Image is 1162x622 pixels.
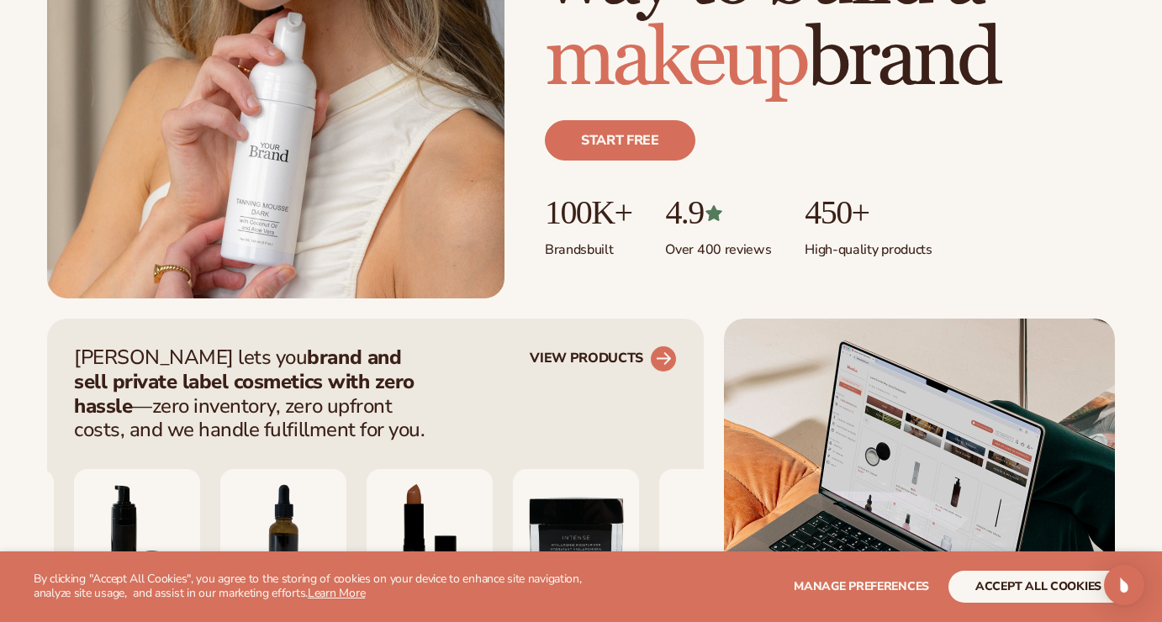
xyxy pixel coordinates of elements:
[367,469,493,595] img: Luxury cream lipstick.
[794,578,929,594] span: Manage preferences
[948,571,1128,603] button: accept all cookies
[805,231,932,259] p: High-quality products
[659,469,785,595] img: Pink lip gloss.
[1104,565,1144,605] div: Open Intercom Messenger
[545,120,695,161] a: Start free
[665,194,771,231] p: 4.9
[805,194,932,231] p: 450+
[545,231,631,259] p: Brands built
[74,469,200,595] img: Foaming beard wash.
[74,344,415,419] strong: brand and sell private label cosmetics with zero hassle
[308,585,365,601] a: Learn More
[220,469,346,595] img: Collagen and retinol serum.
[545,194,631,231] p: 100K+
[513,469,639,595] img: Moisturizer.
[74,345,436,442] p: [PERSON_NAME] lets you —zero inventory, zero upfront costs, and we handle fulfillment for you.
[794,571,929,603] button: Manage preferences
[530,345,677,372] a: VIEW PRODUCTS
[545,10,806,108] span: makeup
[34,572,586,601] p: By clicking "Accept All Cookies", you agree to the storing of cookies on your device to enhance s...
[665,231,771,259] p: Over 400 reviews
